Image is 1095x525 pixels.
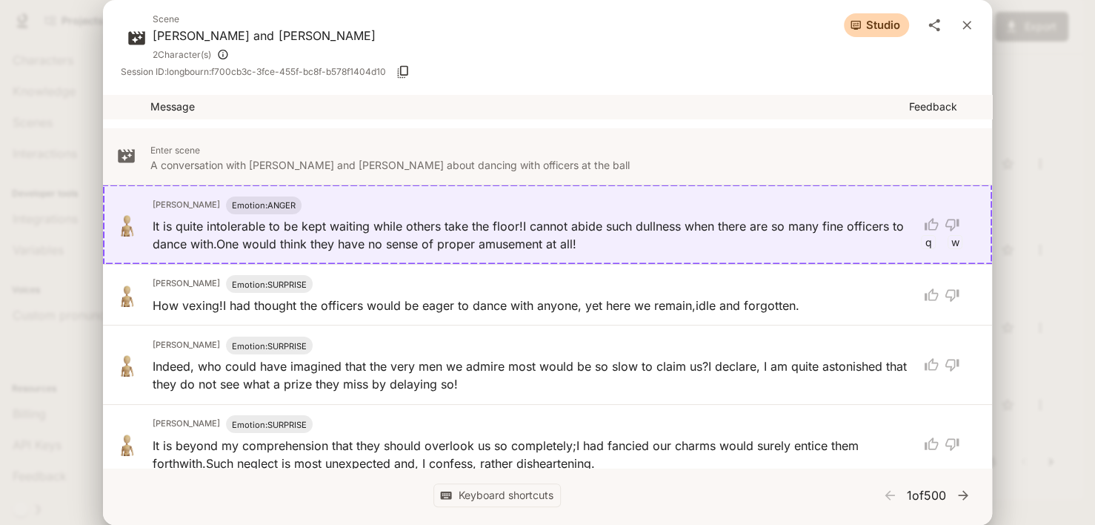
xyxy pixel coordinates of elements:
img: avatar image [115,353,139,377]
span: Emotion: SURPRISE [232,280,307,290]
p: q [925,235,932,250]
button: thumb down [942,282,968,308]
button: share [921,12,948,39]
img: avatar image [115,213,139,237]
span: Scene [153,12,375,27]
button: thumb down [942,431,968,458]
img: avatar image [115,432,139,456]
p: Message [150,99,909,114]
p: It is beyond my comprehension that they should overlook us so completely; I had fancied our charm... [153,437,909,472]
div: avatar image[PERSON_NAME]Emotion:ANGERIt is quite intolerable to be kept waiting while others tak... [103,185,992,264]
button: thumb down [942,211,968,238]
span: Emotion: SURPRISE [232,341,307,351]
p: A conversation with [PERSON_NAME] and [PERSON_NAME] about dancing with officers at the ball [150,158,980,173]
span: Session ID: longbourn:f700cb3c-3fce-455f-bc8f-b578f1404d10 [121,65,386,79]
h6: [PERSON_NAME] [153,339,220,352]
p: Feedback [909,99,980,114]
p: [PERSON_NAME] and [PERSON_NAME] [153,27,375,44]
span: Emotion: SURPRISE [232,420,307,430]
button: thumb up [915,282,942,308]
span: Enter scene [150,145,200,156]
button: close [953,12,980,39]
p: It is quite intolerable to be kept waiting while others take the floor! I cannot abide such dulln... [153,217,909,253]
p: w [951,235,959,250]
span: studio [857,18,909,33]
span: Emotion: ANGER [232,200,296,211]
p: Indeed, who could have imagined that the very men we admire most would be so slow to claim us? I ... [153,357,909,393]
button: thumb up [915,211,942,238]
p: 1 of 500 [907,486,946,504]
h6: [PERSON_NAME] [153,277,220,291]
div: avatar image[PERSON_NAME]Emotion:SURPRISEHow vexing!I had thought the officers would be eager to ... [103,264,992,326]
p: How vexing! I had thought the officers would be eager to dance with anyone, yet here we remain, i... [153,297,799,314]
div: Kitty Bennet, Lydia Bennet [153,44,375,65]
div: avatar image[PERSON_NAME]Emotion:SURPRISEIndeed, who could have imagined that the very men we adm... [103,325,992,404]
button: thumb down [942,351,968,378]
span: 2 Character(s) [153,47,211,62]
h6: [PERSON_NAME] [153,417,220,431]
button: thumb up [915,431,942,458]
h6: [PERSON_NAME] [153,199,220,212]
img: avatar image [115,283,139,307]
button: thumb up [915,351,942,378]
button: Keyboard shortcuts [433,483,561,508]
div: avatar image[PERSON_NAME]Emotion:SURPRISEIt is beyond my comprehension that they should overlook ... [103,404,992,483]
